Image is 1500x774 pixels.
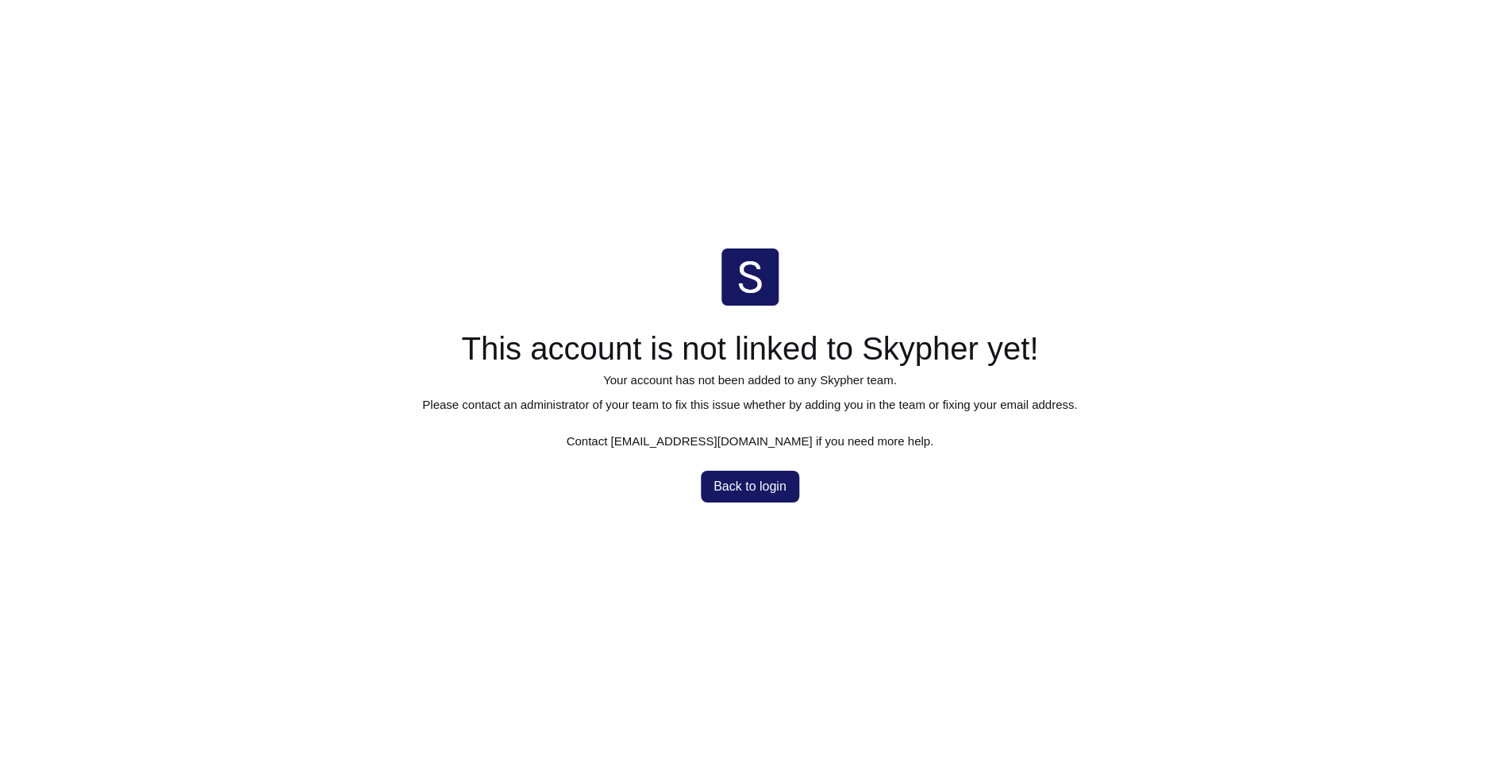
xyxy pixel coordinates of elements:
[422,399,1077,410] p: Please contact an administrator of your team to fix this issue whether by adding you in the team ...
[422,435,1077,447] p: Contact [EMAIL_ADDRESS][DOMAIN_NAME] if you need more help.
[721,248,779,306] img: skypher
[701,471,799,503] button: Back to login
[422,374,1077,386] p: Your account has not been added to any Skypher team.
[713,480,787,493] span: Back to login
[422,329,1077,368] h1: This account is not linked to Skypher yet!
